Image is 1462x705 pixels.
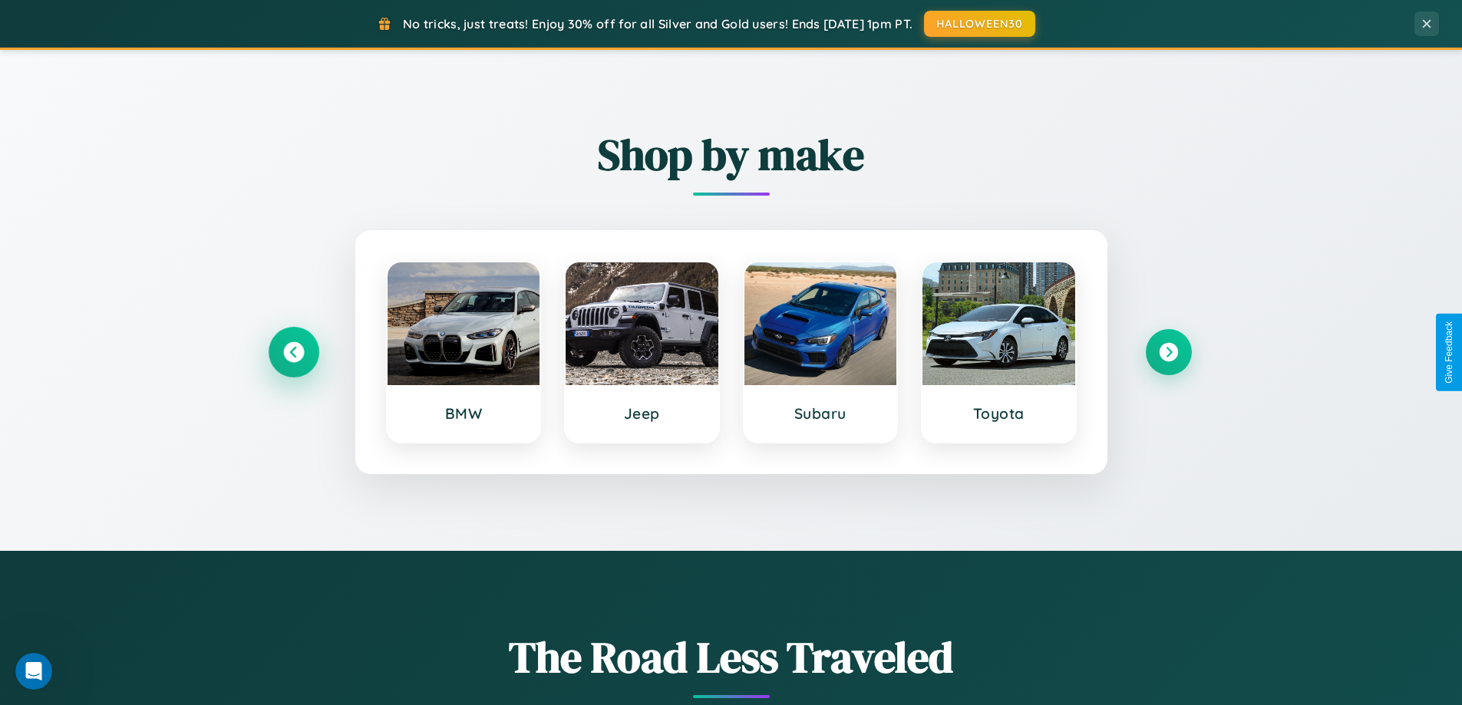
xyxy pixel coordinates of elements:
[924,11,1035,37] button: HALLOWEEN30
[581,404,703,423] h3: Jeep
[760,404,882,423] h3: Subaru
[938,404,1060,423] h3: Toyota
[271,628,1192,687] h1: The Road Less Traveled
[403,16,913,31] span: No tricks, just treats! Enjoy 30% off for all Silver and Gold users! Ends [DATE] 1pm PT.
[15,653,52,690] iframe: Intercom live chat
[1444,321,1454,384] div: Give Feedback
[271,125,1192,184] h2: Shop by make
[403,404,525,423] h3: BMW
